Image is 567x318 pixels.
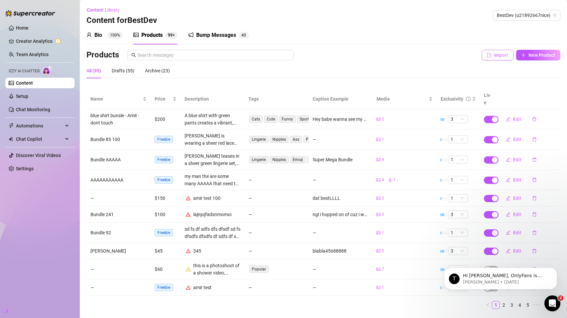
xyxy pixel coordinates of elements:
[451,247,465,255] span: 3
[185,225,241,240] div: sd fs df sdfs dfs dfsdf sd fs dfsdfs dfsdfs df sdfs df sd fs df sdfs dfs dfsdf sd fs dfsdfs dfsdf...
[16,134,63,144] span: Chat Copilot
[239,32,249,39] sup: 40
[527,154,542,165] button: delete
[532,137,537,142] span: delete
[506,196,510,200] span: edit
[86,50,119,60] h3: Products
[500,193,527,203] button: Edit
[441,95,463,103] div: Exclusivity
[506,230,510,235] span: edit
[313,195,340,202] div: dat bestLLLL
[513,196,521,201] span: Edit
[532,196,537,200] span: delete
[527,246,542,256] button: delete
[313,247,347,255] div: blabla45688888
[107,32,123,39] sup: 100%
[484,301,492,309] button: left
[186,212,191,217] span: warning
[42,65,53,75] img: AI Chatter
[86,223,151,243] td: Bundle 92
[181,89,245,109] th: Description
[508,301,516,309] li: 3
[382,230,384,236] span: 1
[244,89,309,109] th: Tags
[516,301,523,309] a: 4
[9,123,14,128] span: thunderbolt
[86,150,151,170] td: Bundle AAAAA
[313,116,369,123] div: Hey babe wanna see my blue shirt 100% off?aa
[188,32,194,38] span: notification
[90,95,141,103] span: Name
[86,259,151,279] td: —
[151,109,181,129] td: $200
[372,89,437,109] th: Media
[244,243,309,259] td: —
[16,153,61,158] a: Discover Viral Videos
[506,117,510,121] span: edit
[86,15,157,26] h3: Content for BestDev
[486,303,490,307] span: left
[155,229,173,236] span: Freebie
[451,136,465,143] span: 1
[151,259,181,279] td: $60
[532,178,537,182] span: delete
[151,190,181,206] td: $150
[500,246,527,256] button: Edit
[313,136,369,143] div: —
[558,295,563,301] span: 2
[244,223,309,243] td: —
[151,243,181,259] td: $45
[86,67,101,74] div: All (95)
[376,158,380,162] span: picture
[382,284,384,291] span: 1
[543,301,552,309] a: 10
[86,243,151,259] td: [PERSON_NAME]
[193,211,231,218] div: lajnjojfadsnmomoi
[500,301,507,309] a: 2
[16,166,34,171] a: Settings
[524,301,531,309] a: 5
[86,5,125,15] button: Content Library
[500,301,508,309] li: 2
[506,137,510,142] span: edit
[513,177,521,183] span: Edit
[313,211,369,218] div: ngl i hopped on of cuz i was feelin a lil horny.. sent you some hot pics, tell me do my tits look...
[451,195,465,202] span: 1
[376,249,380,253] span: picture
[313,266,369,273] div: —
[521,53,526,57] span: plus
[313,229,369,236] div: —
[542,301,552,309] li: 10
[480,89,496,109] th: Live
[500,114,527,124] button: Edit
[86,279,151,296] td: —
[527,227,542,238] button: delete
[5,10,55,17] img: logo-BBDzfeDw.svg
[303,136,320,143] span: Pussy
[309,89,373,109] th: Caption Example
[527,114,542,124] button: delete
[313,176,369,184] div: —
[16,107,50,112] a: Chat Monitoring
[3,309,8,313] span: build
[193,262,241,277] div: this is a photoshoot of a shower video, showing tits, and some more things. lots of soap
[500,227,527,238] button: Edit
[16,94,28,99] a: Setup
[87,7,120,13] span: Content Library
[155,136,173,143] span: Freebie
[497,10,556,20] span: BestDev (u21892667nice)
[528,52,555,58] span: New Product
[131,53,136,57] span: search
[527,175,542,185] button: delete
[244,206,309,223] td: —
[376,285,380,289] span: picture
[434,254,567,300] iframe: Intercom notifications message
[151,206,181,223] td: $100
[376,196,380,200] span: picture
[492,301,499,309] a: 1
[524,301,532,309] li: 5
[376,137,380,141] span: picture
[313,156,353,163] div: Super Mega Bundle
[500,134,527,145] button: Edit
